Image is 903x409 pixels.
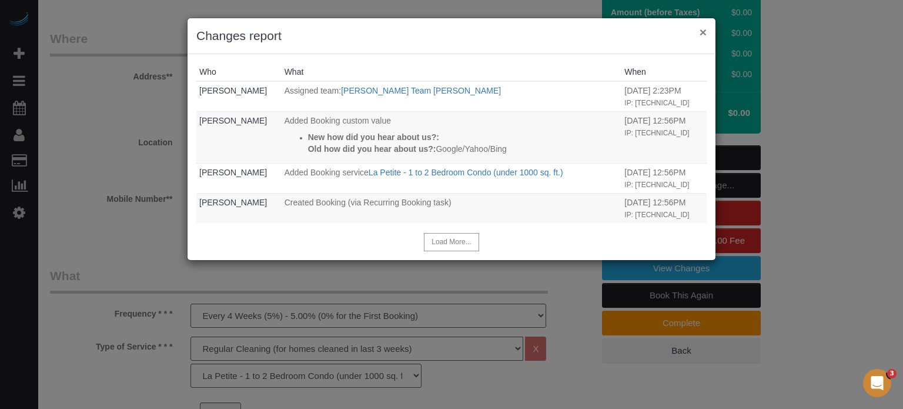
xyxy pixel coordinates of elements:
strong: New how did you hear about us?: [308,132,439,142]
td: When [621,163,707,193]
small: IP: [TECHNICAL_ID] [624,129,689,137]
td: When [621,111,707,163]
td: Who [196,111,282,163]
td: What [282,163,622,193]
span: Assigned team: [285,86,342,95]
a: [PERSON_NAME] [199,116,267,125]
td: When [621,81,707,111]
span: Added Booking service [285,168,369,177]
small: IP: [TECHNICAL_ID] [624,99,689,107]
th: Who [196,63,282,81]
td: What [282,193,622,223]
td: Who [196,193,282,223]
span: Added Booking custom value [285,116,391,125]
th: When [621,63,707,81]
a: [PERSON_NAME] Team [PERSON_NAME] [341,86,501,95]
a: La Petite - 1 to 2 Bedroom Condo (under 1000 sq. ft.) [369,168,563,177]
span: Created Booking (via Recurring Booking task) [285,198,451,207]
a: [PERSON_NAME] [199,86,267,95]
td: What [282,81,622,111]
strong: Old how did you hear about us?: [308,144,436,154]
span: 3 [887,369,897,378]
td: Who [196,163,282,193]
sui-modal: Changes report [188,18,715,260]
td: When [621,193,707,223]
button: × [700,26,707,38]
iframe: Intercom live chat [863,369,891,397]
td: Who [196,81,282,111]
a: [PERSON_NAME] [199,198,267,207]
th: What [282,63,622,81]
small: IP: [TECHNICAL_ID] [624,211,689,219]
a: [PERSON_NAME] [199,168,267,177]
small: IP: [TECHNICAL_ID] [624,181,689,189]
td: What [282,111,622,163]
p: Google/Yahoo/Bing [308,143,619,155]
h3: Changes report [196,27,707,45]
